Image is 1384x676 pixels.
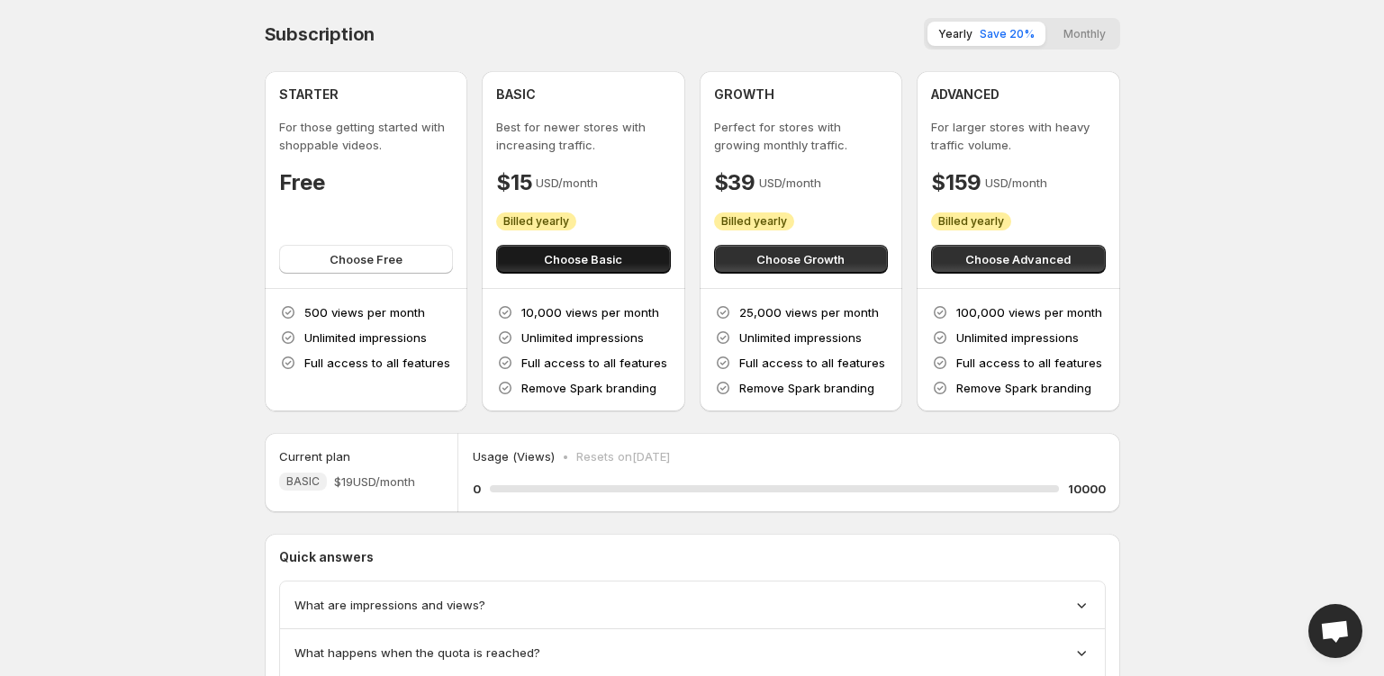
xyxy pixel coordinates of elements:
span: Yearly [938,27,972,41]
span: $19 USD/month [334,473,415,491]
p: For larger stores with heavy traffic volume. [931,118,1106,154]
p: Quick answers [279,548,1106,566]
p: Unlimited impressions [304,329,427,347]
div: Billed yearly [931,212,1011,230]
p: USD/month [759,174,821,192]
span: Choose Advanced [965,250,1071,268]
button: Choose Free [279,245,454,274]
p: Unlimited impressions [956,329,1079,347]
div: Billed yearly [714,212,794,230]
p: Unlimited impressions [739,329,862,347]
p: • [562,447,569,465]
span: Choose Growth [756,250,845,268]
h5: 10000 [1068,480,1106,498]
p: For those getting started with shoppable videos. [279,118,454,154]
p: 10,000 views per month [521,303,659,321]
button: Choose Basic [496,245,671,274]
p: 500 views per month [304,303,425,321]
p: Full access to all features [739,354,885,372]
p: Remove Spark branding [739,379,874,397]
h5: Current plan [279,447,350,465]
p: Remove Spark branding [521,379,656,397]
h4: GROWTH [714,86,774,104]
h4: $39 [714,168,755,197]
span: BASIC [286,474,320,489]
h4: ADVANCED [931,86,1000,104]
button: YearlySave 20% [927,22,1045,46]
p: Full access to all features [956,354,1102,372]
span: Choose Basic [544,250,622,268]
p: Usage (Views) [473,447,555,465]
h4: $159 [931,168,981,197]
p: Resets on [DATE] [576,447,670,465]
button: Monthly [1053,22,1117,46]
p: 100,000 views per month [956,303,1102,321]
span: Choose Free [330,250,403,268]
button: Choose Advanced [931,245,1106,274]
p: Full access to all features [304,354,450,372]
p: Full access to all features [521,354,667,372]
h4: Free [279,168,325,197]
span: What are impressions and views? [294,596,485,614]
h4: Subscription [265,23,375,45]
p: Best for newer stores with increasing traffic. [496,118,671,154]
p: 25,000 views per month [739,303,879,321]
p: USD/month [985,174,1047,192]
h4: $15 [496,168,532,197]
h5: 0 [473,480,481,498]
span: Save 20% [980,27,1035,41]
h4: BASIC [496,86,536,104]
p: Unlimited impressions [521,329,644,347]
span: What happens when the quota is reached? [294,644,540,662]
button: Choose Growth [714,245,889,274]
div: Billed yearly [496,212,576,230]
a: Open chat [1308,604,1362,658]
p: USD/month [536,174,598,192]
p: Remove Spark branding [956,379,1091,397]
h4: STARTER [279,86,339,104]
p: Perfect for stores with growing monthly traffic. [714,118,889,154]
